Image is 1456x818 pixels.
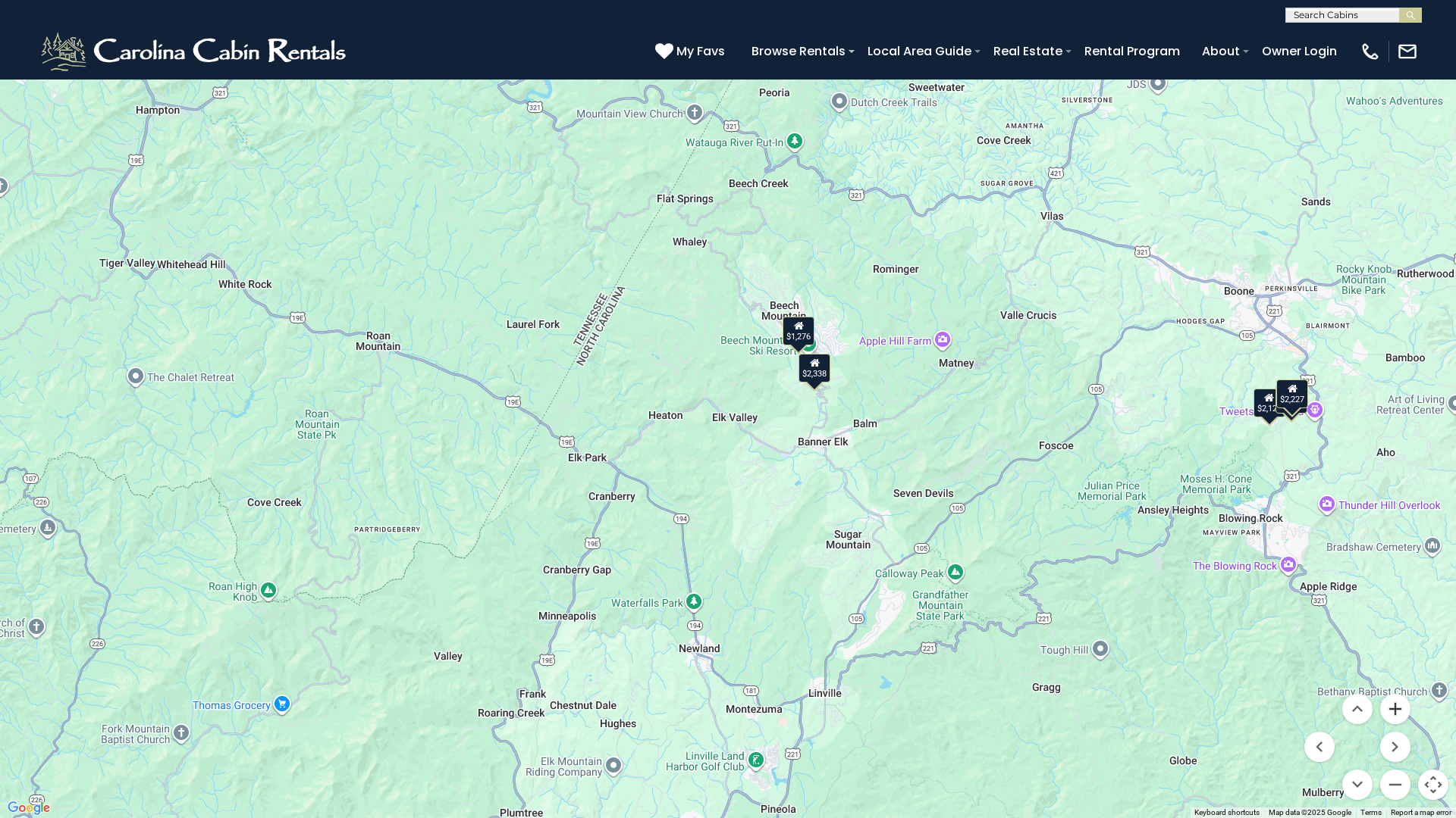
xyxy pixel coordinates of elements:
div: $2,227 [1276,379,1308,408]
a: Local Area Guide [860,38,979,64]
img: phone-regular-white.png [1360,41,1381,62]
button: Move up [1342,694,1373,724]
span: My Favs [676,42,725,61]
img: mail-regular-white.png [1397,41,1418,62]
button: Zoom in [1380,694,1410,724]
div: $2,125 [1254,389,1285,417]
a: Rental Program [1077,38,1188,64]
a: Browse Rentals [744,38,853,64]
a: My Favs [655,42,729,61]
a: Real Estate [986,38,1070,64]
a: About [1194,38,1247,64]
a: Owner Login [1254,38,1345,64]
img: White-1-2.png [38,29,353,74]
